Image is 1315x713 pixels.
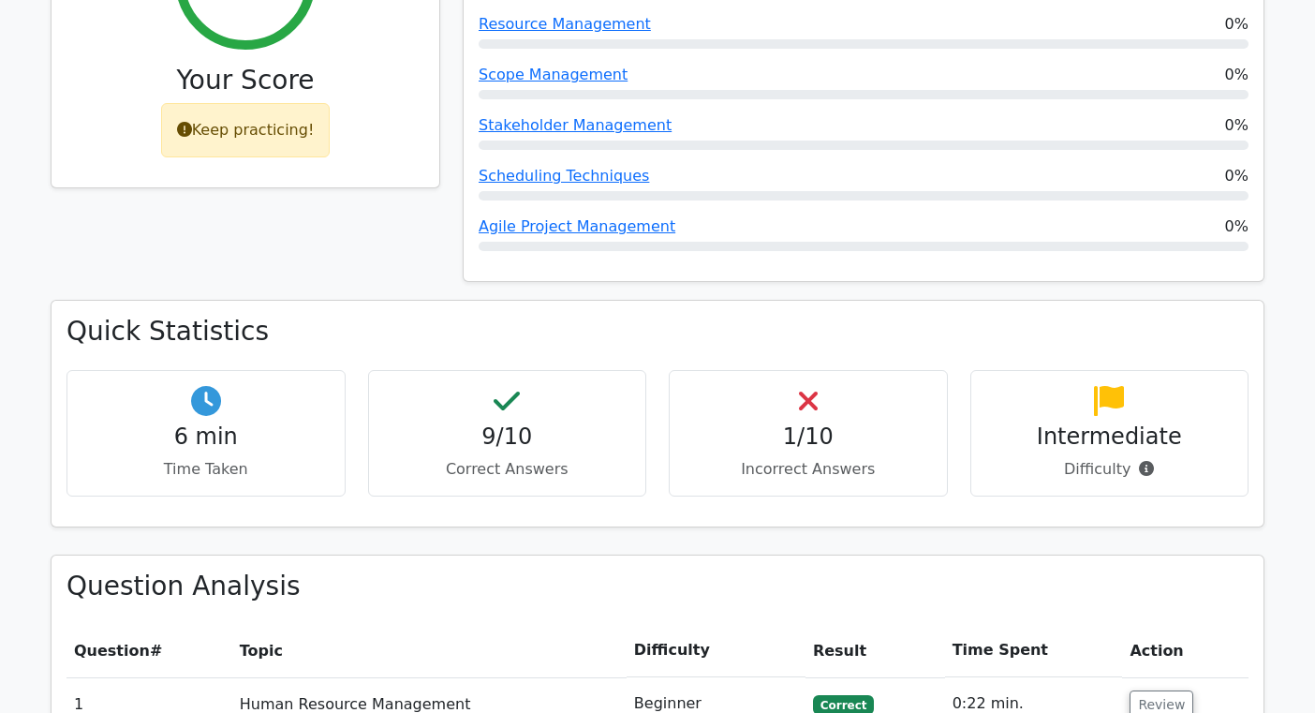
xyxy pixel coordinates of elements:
[805,624,945,677] th: Result
[986,423,1234,451] h4: Intermediate
[66,316,1249,348] h3: Quick Statistics
[479,116,672,134] a: Stakeholder Management
[1225,215,1249,238] span: 0%
[384,423,631,451] h4: 9/10
[1225,114,1249,137] span: 0%
[1225,165,1249,187] span: 0%
[479,167,649,185] a: Scheduling Techniques
[384,458,631,481] p: Correct Answers
[479,15,651,33] a: Resource Management
[945,624,1123,677] th: Time Spent
[74,642,150,660] span: Question
[1225,13,1249,36] span: 0%
[66,65,424,97] h3: Your Score
[479,217,675,235] a: Agile Project Management
[232,624,627,677] th: Topic
[986,458,1234,481] p: Difficulty
[627,624,805,677] th: Difficulty
[66,624,232,677] th: #
[161,103,331,157] div: Keep practicing!
[479,66,628,83] a: Scope Management
[685,458,932,481] p: Incorrect Answers
[685,423,932,451] h4: 1/10
[1225,64,1249,86] span: 0%
[82,423,330,451] h4: 6 min
[82,458,330,481] p: Time Taken
[1122,624,1249,677] th: Action
[66,571,1249,602] h3: Question Analysis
